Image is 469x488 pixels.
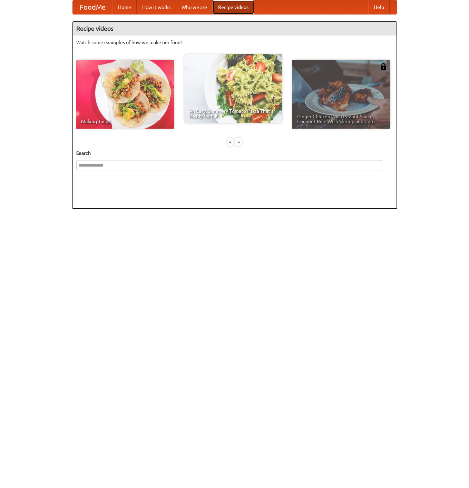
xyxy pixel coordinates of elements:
a: How it works [137,0,176,14]
span: An Easy, Summery Tomato Pasta That's Ready for Fall [189,109,277,118]
span: Making Tacos [81,119,169,124]
a: Who we are [176,0,213,14]
div: « [227,138,234,146]
a: Home [113,0,137,14]
a: Making Tacos [76,60,174,129]
a: Recipe videos [213,0,254,14]
h5: Search [76,150,393,157]
h4: Recipe videos [73,22,397,36]
div: » [235,138,242,146]
p: Watch some examples of how we make our food! [76,39,393,46]
a: Help [368,0,390,14]
a: FoodMe [73,0,113,14]
a: An Easy, Summery Tomato Pasta That's Ready for Fall [184,54,282,123]
img: 483408.png [380,63,387,70]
